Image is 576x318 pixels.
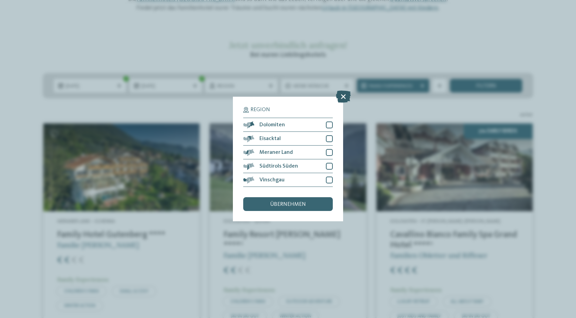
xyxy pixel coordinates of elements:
span: übernehmen [270,202,306,207]
span: Eisacktal [259,136,281,141]
span: Region [250,107,270,113]
span: Vinschgau [259,177,285,183]
span: Meraner Land [259,150,293,155]
span: Dolomiten [259,122,285,128]
span: Südtirols Süden [259,163,298,169]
